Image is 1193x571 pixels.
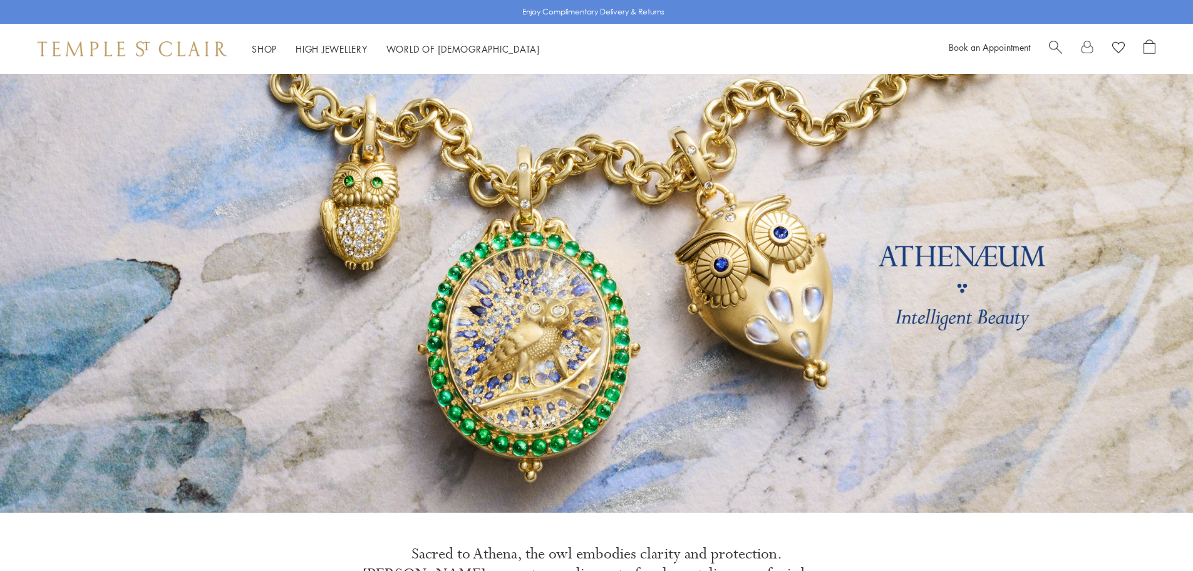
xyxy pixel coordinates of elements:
[1112,39,1125,58] a: View Wishlist
[1144,39,1155,58] a: Open Shopping Bag
[38,41,227,56] img: Temple St. Clair
[1130,512,1180,558] iframe: Gorgias live chat messenger
[949,41,1030,53] a: Book an Appointment
[296,43,368,55] a: High JewelleryHigh Jewellery
[522,6,664,18] p: Enjoy Complimentary Delivery & Returns
[252,43,277,55] a: ShopShop
[252,41,540,57] nav: Main navigation
[386,43,540,55] a: World of [DEMOGRAPHIC_DATA]World of [DEMOGRAPHIC_DATA]
[1049,39,1062,58] a: Search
